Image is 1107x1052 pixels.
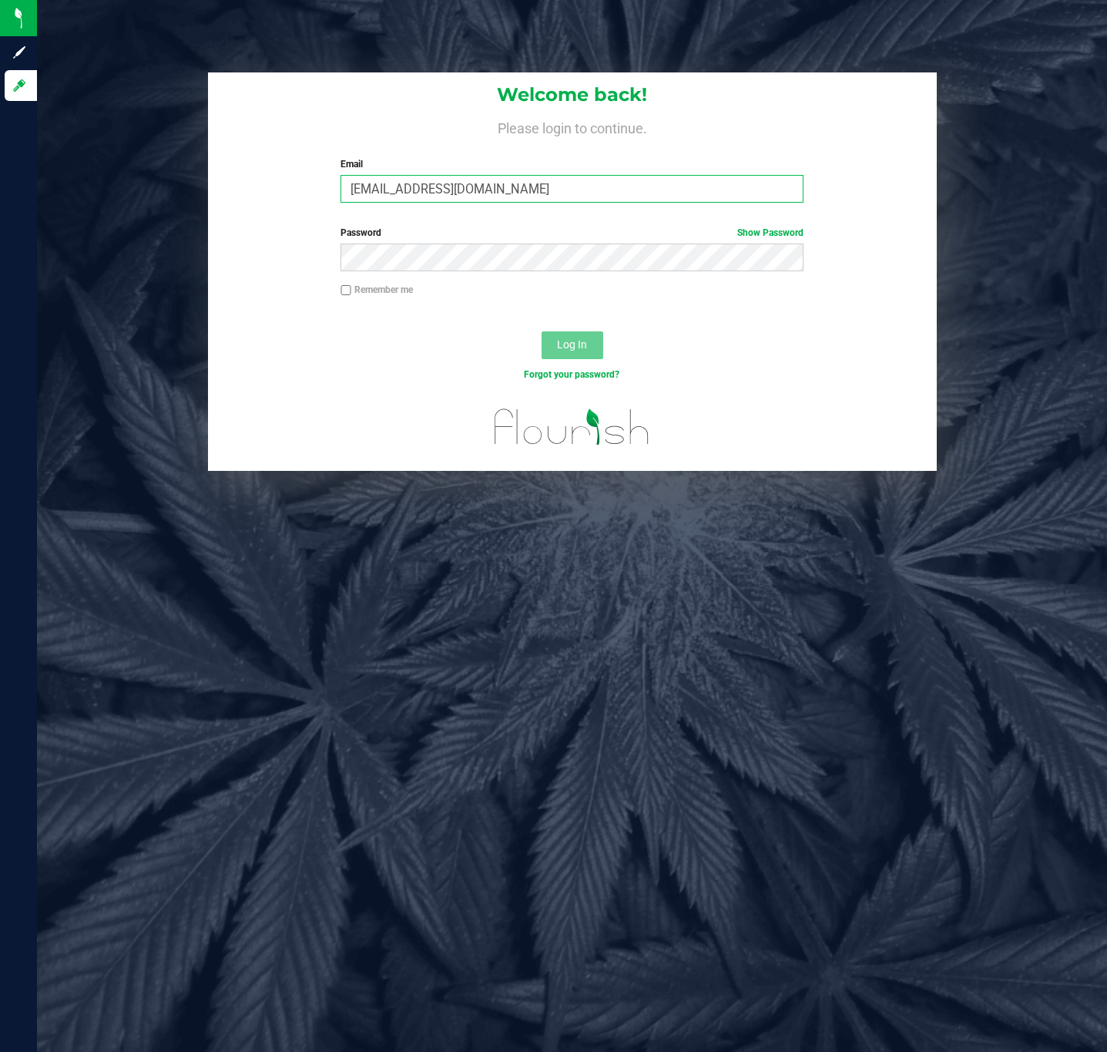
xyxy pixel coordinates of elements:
img: flourish_logo.svg [481,398,663,456]
button: Log In [542,331,603,359]
a: Show Password [737,227,803,238]
input: Remember me [340,285,351,296]
a: Forgot your password? [524,369,619,380]
span: Password [340,227,381,238]
span: Log In [557,338,587,351]
h1: Welcome back! [208,85,937,105]
h4: Please login to continue. [208,117,937,136]
inline-svg: Sign up [12,45,27,60]
label: Email [340,157,803,171]
label: Remember me [340,283,413,297]
inline-svg: Log in [12,78,27,93]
